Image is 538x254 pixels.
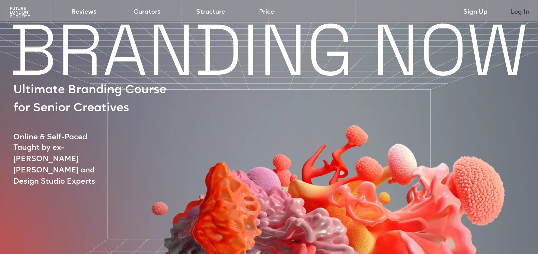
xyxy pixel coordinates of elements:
[13,142,121,188] p: Taught by ex-[PERSON_NAME] [PERSON_NAME] and Design Studio Experts
[511,8,529,17] a: Log In
[196,8,225,17] a: Structure
[13,82,175,117] p: Ultimate Branding Course for Senior Creatives
[463,8,488,17] a: Sign Up
[134,8,160,17] a: Curators
[71,8,96,17] a: Reviews
[259,8,274,17] a: Price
